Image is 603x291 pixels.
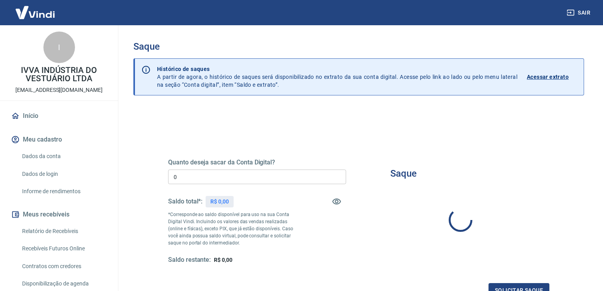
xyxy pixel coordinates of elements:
[168,198,202,205] h5: Saldo total*:
[9,107,109,125] a: Início
[527,73,569,81] p: Acessar extrato
[9,206,109,223] button: Meus recebíveis
[19,148,109,164] a: Dados da conta
[19,166,109,182] a: Dados de login
[9,131,109,148] button: Meu cadastro
[133,41,584,52] h3: Saque
[15,86,103,94] p: [EMAIL_ADDRESS][DOMAIN_NAME]
[9,0,61,24] img: Vindi
[19,241,109,257] a: Recebíveis Futuros Online
[210,198,229,206] p: R$ 0,00
[6,66,112,83] p: IVVA INDÚSTRIA DO VESTUÁRIO LTDA
[19,223,109,239] a: Relatório de Recebíveis
[168,159,346,166] h5: Quanto deseja sacar da Conta Digital?
[565,6,594,20] button: Sair
[168,211,301,246] p: *Corresponde ao saldo disponível para uso na sua Conta Digital Vindi. Incluindo os valores das ve...
[157,65,517,89] p: A partir de agora, o histórico de saques será disponibilizado no extrato da sua conta digital. Ac...
[43,32,75,63] div: I
[168,256,211,264] h5: Saldo restante:
[19,183,109,200] a: Informe de rendimentos
[19,258,109,274] a: Contratos com credores
[214,257,232,263] span: R$ 0,00
[390,168,417,179] h3: Saque
[157,65,517,73] p: Histórico de saques
[527,65,577,89] a: Acessar extrato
